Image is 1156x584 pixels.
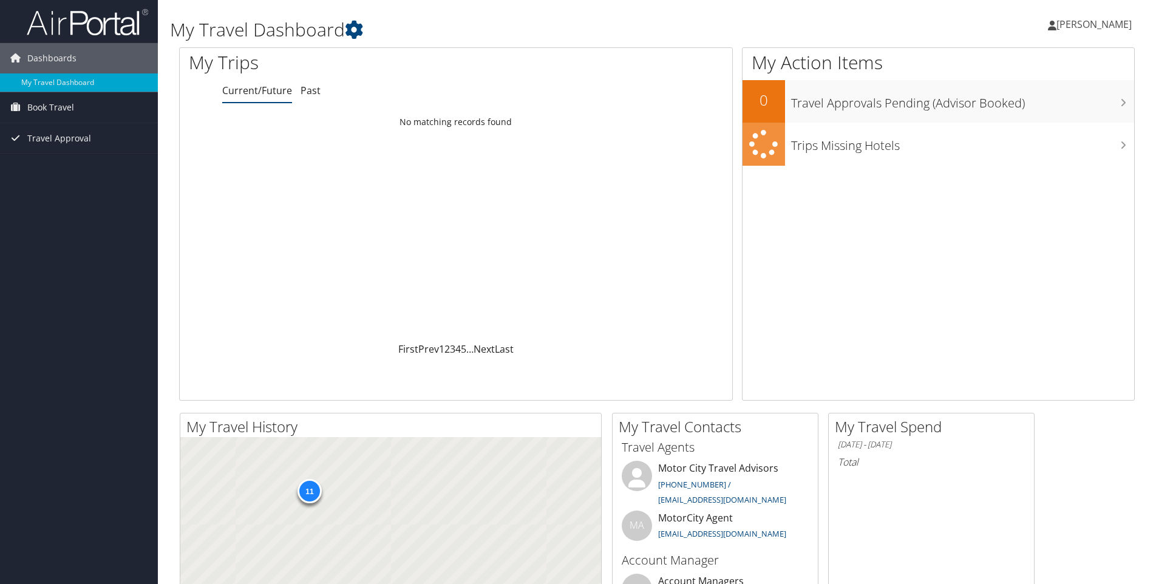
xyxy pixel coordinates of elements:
h2: My Travel History [186,416,601,437]
a: Last [495,342,514,356]
a: 3 [450,342,455,356]
h6: Total [838,455,1025,469]
h3: Travel Approvals Pending (Advisor Booked) [791,89,1134,112]
h2: 0 [743,90,785,110]
a: 5 [461,342,466,356]
span: Book Travel [27,92,74,123]
h2: My Travel Contacts [619,416,818,437]
a: Next [474,342,495,356]
a: 0Travel Approvals Pending (Advisor Booked) [743,80,1134,123]
li: MotorCity Agent [616,511,815,550]
img: airportal-logo.png [27,8,148,36]
a: 4 [455,342,461,356]
h3: Account Manager [622,552,809,569]
a: [PERSON_NAME] [1048,6,1144,42]
a: Current/Future [222,84,292,97]
a: [EMAIL_ADDRESS][DOMAIN_NAME] [658,494,786,505]
span: … [466,342,474,356]
h1: My Action Items [743,50,1134,75]
a: [PHONE_NUMBER] / [658,479,731,490]
h3: Travel Agents [622,439,809,456]
div: MA [622,511,652,541]
h6: [DATE] - [DATE] [838,439,1025,450]
a: 1 [439,342,444,356]
a: Prev [418,342,439,356]
h3: Trips Missing Hotels [791,131,1134,154]
h2: My Travel Spend [835,416,1034,437]
a: Past [301,84,321,97]
div: 11 [297,478,321,503]
td: No matching records found [180,111,732,133]
h1: My Travel Dashboard [170,17,819,42]
span: Travel Approval [27,123,91,154]
li: Motor City Travel Advisors [616,461,815,511]
a: 2 [444,342,450,356]
span: [PERSON_NAME] [1056,18,1132,31]
h1: My Trips [189,50,493,75]
span: Dashboards [27,43,76,73]
a: First [398,342,418,356]
a: Trips Missing Hotels [743,123,1134,166]
a: [EMAIL_ADDRESS][DOMAIN_NAME] [658,528,786,539]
